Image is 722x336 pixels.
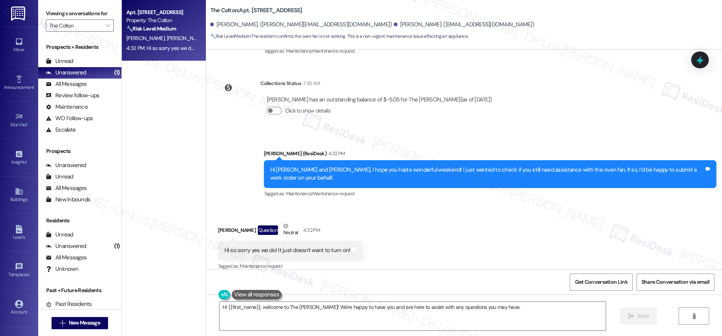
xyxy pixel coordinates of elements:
div: 7:20 AM [301,79,320,87]
span: : The resident confirms the oven fan is not working. This is a non-urgent maintenance issue affec... [210,32,468,40]
div: Unanswered [46,69,86,77]
a: Insights • [4,148,34,168]
div: Unanswered [46,242,86,250]
i:  [628,313,634,319]
div: 4:32 PM [326,150,345,158]
strong: 🔧 Risk Level: Medium [210,33,250,39]
div: Prospects + Residents [38,43,121,51]
a: Site Visit • [4,110,34,131]
div: (1) [112,240,122,252]
div: Hi so sorry yes we do! It just doesn't want to turn on! [224,246,350,254]
div: Neutral [282,222,299,238]
a: Buildings [4,185,34,206]
span: • [26,158,27,164]
div: Residents [38,217,121,225]
div: All Messages [46,80,87,88]
div: Unread [46,231,73,239]
span: New Message [69,319,100,327]
div: WO Follow-ups [46,114,93,122]
span: • [27,121,29,126]
span: Maintenance , [286,48,312,54]
span: [PERSON_NAME] [126,35,167,42]
div: Property: The Colton [126,16,197,24]
span: • [34,84,35,89]
div: Unread [46,57,73,65]
div: Maintenance [46,103,88,111]
span: Share Conversation via email [641,278,709,286]
div: Unread [46,173,73,181]
div: Question [258,225,278,235]
div: 4:32 PM [301,226,320,234]
div: Tagged as: [264,45,716,56]
i:  [60,320,65,326]
button: Send [620,307,657,325]
i:  [691,313,697,319]
div: Escalate [46,126,76,134]
label: Click to show details [285,107,330,115]
div: New Inbounds [46,196,90,204]
div: Unknown [46,265,78,273]
b: The Colton: Apt. [STREET_ADDRESS] [210,6,302,14]
a: Templates • [4,260,34,281]
div: Review follow-ups [46,92,99,100]
button: Get Conversation Link [570,273,632,291]
span: [PERSON_NAME] [167,35,205,42]
div: [PERSON_NAME] (ResiDesk) [264,150,716,160]
div: [PERSON_NAME] has an outstanding balance of $-5.05 for The [PERSON_NAME] (as of [DATE]) [267,96,492,104]
a: Account [4,297,34,318]
span: Send [637,312,649,320]
div: Unanswered [46,161,86,169]
div: Past Residents [46,300,92,308]
div: 4:32 PM: Hi so sorry yes we do! It just doesn't want to turn on! [126,45,261,51]
div: Tagged as: [218,260,362,272]
div: Collections Status [260,79,301,87]
input: All communities [49,19,102,32]
button: New Message [52,317,108,329]
div: Tagged as: [264,188,716,199]
img: ResiDesk Logo [11,6,27,21]
label: Viewing conversations for [46,8,114,19]
a: Inbox [4,35,34,56]
div: Prospects [38,147,121,155]
div: Past + Future Residents [38,286,121,294]
textarea: Hi {{first_name}}, welcome to The [PERSON_NAME]! We're happy to have you and are here to assist w... [220,302,606,330]
div: Apt. [STREET_ADDRESS] [126,8,197,16]
button: Share Conversation via email [636,273,714,291]
div: All Messages [46,254,87,262]
div: [PERSON_NAME]. ([PERSON_NAME][EMAIL_ADDRESS][DOMAIN_NAME]) [210,21,392,29]
strong: 🔧 Risk Level: Medium [126,25,176,32]
div: (1) [112,67,122,79]
span: Get Conversation Link [575,278,627,286]
div: [PERSON_NAME]. ([EMAIL_ADDRESS][DOMAIN_NAME]) [394,21,534,29]
span: Maintenance request [312,48,355,54]
div: All Messages [46,184,87,192]
span: Maintenance , [286,190,312,197]
span: • [29,271,31,276]
div: Hi [PERSON_NAME] and [PERSON_NAME], I hope you had a wonderful weekend! I just wanted to check if... [270,166,704,182]
i:  [106,23,110,29]
span: Maintenance request [312,190,355,197]
a: Leads [4,223,34,243]
span: Maintenance request [240,263,283,269]
div: [PERSON_NAME] [218,222,362,241]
